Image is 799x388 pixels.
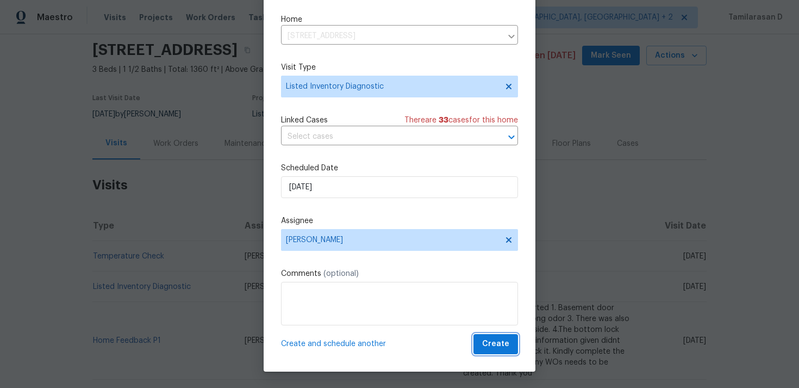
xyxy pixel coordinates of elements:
span: Listed Inventory Diagnostic [286,81,497,92]
input: Enter in an address [281,28,502,45]
span: 33 [439,116,448,124]
label: Assignee [281,215,518,226]
span: [PERSON_NAME] [286,236,499,244]
label: Scheduled Date [281,163,518,174]
button: Create [473,334,518,354]
button: Open [504,130,519,145]
input: Select cases [281,128,488,145]
span: Create [482,337,509,351]
span: (optional) [323,270,359,278]
input: M/D/YYYY [281,176,518,198]
label: Comments [281,268,518,279]
span: Create and schedule another [281,338,386,349]
label: Visit Type [281,62,518,73]
label: Home [281,14,518,25]
span: There are case s for this home [404,115,518,126]
span: Linked Cases [281,115,328,126]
